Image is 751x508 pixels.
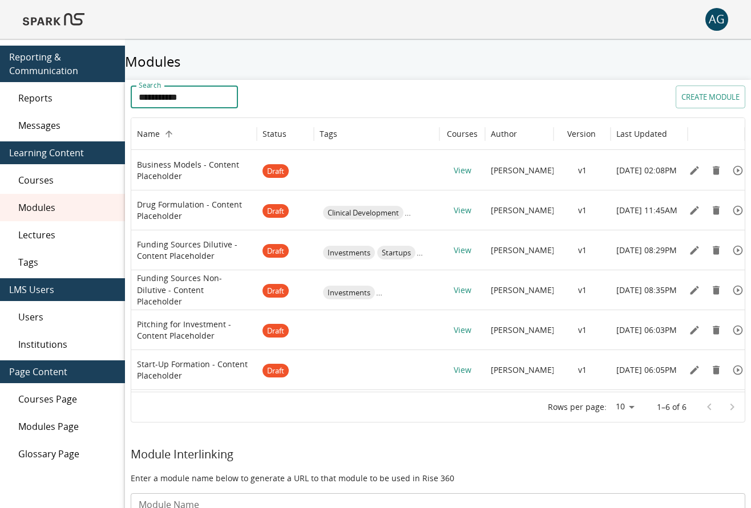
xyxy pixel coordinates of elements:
[491,364,555,376] p: [PERSON_NAME]
[9,50,116,78] span: Reporting & Communication
[9,283,116,296] span: LMS Users
[554,150,611,190] div: v1
[161,126,177,142] button: Sort
[263,152,289,191] span: Draft
[708,282,725,299] button: Remove
[732,165,744,176] svg: Preview
[9,365,116,379] span: Page Content
[705,8,728,31] button: account of current user
[548,401,607,413] p: Rows per page:
[263,231,289,271] span: Draft
[729,162,746,179] button: Preview
[708,361,725,379] button: Remove
[732,205,744,216] svg: Preview
[689,364,700,376] svg: Edit
[491,165,555,176] p: [PERSON_NAME]
[689,324,700,336] svg: Edit
[732,364,744,376] svg: Preview
[567,128,596,139] div: Version
[454,324,471,335] a: View
[454,285,471,295] a: View
[616,245,677,256] p: [DATE] 08:29PM
[710,205,722,216] svg: Remove
[491,285,555,296] p: [PERSON_NAME]
[137,319,251,342] p: Pitching for Investment - Content Placeholder
[710,245,722,256] svg: Remove
[708,322,725,339] button: Remove
[710,165,722,176] svg: Remove
[18,338,116,351] span: Institutions
[491,324,555,336] p: [PERSON_NAME]
[491,245,555,256] p: [PERSON_NAME]
[320,128,337,139] div: Tags
[689,165,700,176] svg: Edit
[729,322,746,339] button: Preview
[710,285,722,296] svg: Remove
[729,202,746,219] button: Preview
[263,192,289,231] span: Draft
[18,119,116,132] span: Messages
[732,324,744,336] svg: Preview
[616,128,667,140] h6: Last Updated
[491,205,555,216] p: [PERSON_NAME]
[710,324,722,336] svg: Remove
[708,242,725,259] button: Remove
[263,271,289,311] span: Draft
[263,351,289,391] span: Draft
[491,128,517,139] div: Author
[705,8,728,31] div: AG
[9,146,116,160] span: Learning Content
[454,245,471,255] a: View
[18,91,116,105] span: Reports
[131,445,745,464] h6: Module Interlinking
[125,52,751,71] h5: Modules
[729,242,746,259] button: Preview
[18,420,116,433] span: Modules Page
[454,364,471,375] a: View
[686,202,703,219] button: Edit
[686,242,703,259] button: Edit
[554,349,611,389] div: v1
[611,399,639,415] div: 10
[729,282,746,299] button: Preview
[447,128,478,139] div: Courses
[137,239,251,262] p: Funding Sources Dilutive - Content Placeholder
[732,245,744,256] svg: Preview
[18,310,116,324] span: Users
[23,6,84,33] img: Logo of SPARK at Stanford
[616,364,677,376] p: [DATE] 06:05PM
[710,364,722,376] svg: Remove
[616,324,677,336] p: [DATE] 06:03PM
[18,201,116,214] span: Modules
[554,270,611,310] div: v1
[137,273,251,307] p: Funding Sources Non-Dilutive - Content Placeholder
[137,359,251,381] p: Start-Up Formation - Content Placeholder
[686,282,703,299] button: Edit
[131,473,745,484] p: Enter a module name below to generate a URL to that module to be used in Rise 360
[729,361,746,379] button: Preview
[554,230,611,270] div: v1
[686,322,703,339] button: Edit
[137,159,251,182] p: Business Models - Content Placeholder
[686,162,703,179] button: Edit
[689,245,700,256] svg: Edit
[139,80,161,90] label: Search
[454,165,471,176] a: View
[554,190,611,230] div: v1
[616,285,677,296] p: [DATE] 08:35PM
[18,392,116,406] span: Courses Page
[616,165,677,176] p: [DATE] 02:08PM
[18,447,116,461] span: Glossary Page
[657,401,687,413] p: 1–6 of 6
[137,128,160,139] div: Name
[689,205,700,216] svg: Edit
[708,162,725,179] button: Remove
[263,128,286,139] div: Status
[137,199,251,222] p: Drug Formulation - Content Placeholder
[18,228,116,242] span: Lectures
[18,173,116,187] span: Courses
[708,202,725,219] button: Remove
[676,86,745,108] button: Create module
[454,205,471,216] a: View
[554,310,611,349] div: v1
